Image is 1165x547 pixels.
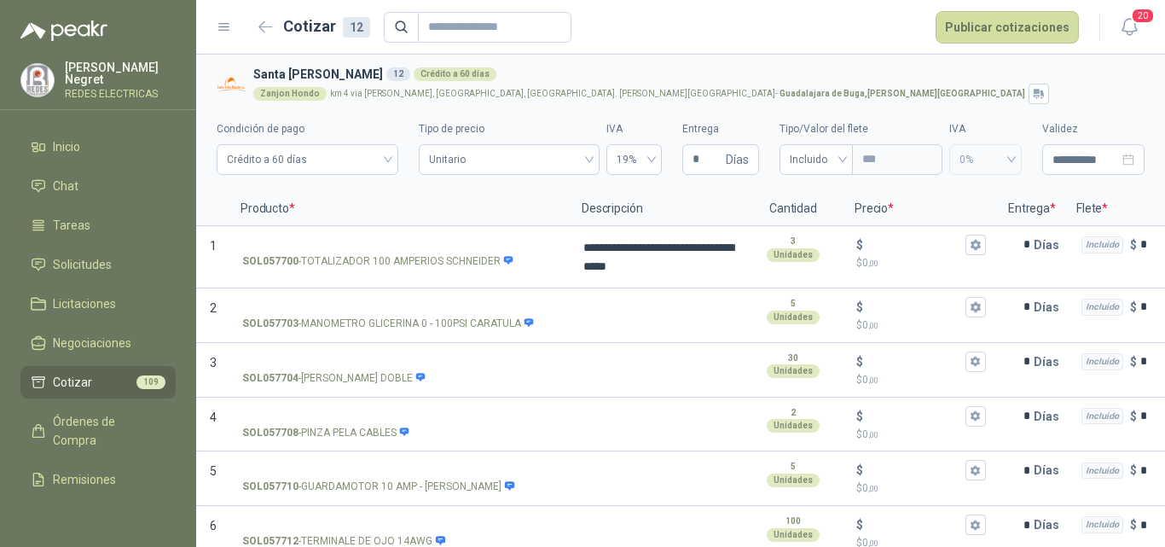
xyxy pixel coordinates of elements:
span: Tareas [53,216,90,235]
span: 0 [862,482,878,494]
input: SOL057710-GUARDAMOTOR 10 AMP - [PERSON_NAME] [242,464,559,477]
img: Company Logo [21,64,54,96]
span: Unitario [429,147,588,172]
span: 0% [959,147,1011,172]
a: Inicio [20,131,176,163]
input: SOL057700-TOTALIZADOR 100 AMPERIOS SCHNEIDER [242,239,559,252]
button: 20 [1114,12,1145,43]
span: 6 [210,519,217,532]
div: Unidades [767,364,820,378]
span: 4 [210,410,217,424]
span: 0 [862,374,878,386]
span: 1 [210,239,217,253]
a: Configuración [20,503,176,535]
div: Unidades [767,248,820,262]
span: Inicio [53,137,80,156]
p: $ [1130,352,1137,371]
div: Unidades [767,311,820,324]
a: Remisiones [20,463,176,496]
p: - [PERSON_NAME] DOBLE [242,370,426,387]
p: $ [1130,515,1137,534]
p: $ [856,461,863,480]
label: Tipo/Valor del flete [780,121,942,137]
div: Unidades [767,528,820,542]
input: $$0,00 [867,464,962,477]
span: ,00 [868,375,878,385]
input: SOL057703-MANOMETRO GLICERINA 0 - 100PSI CARATULA [242,301,559,314]
p: $ [1130,298,1137,317]
p: [PERSON_NAME] Negret [65,61,176,85]
a: Solicitudes [20,248,176,281]
input: SOL057712-TERMINALE DE OJO 14AWG [242,519,559,532]
a: Órdenes de Compra [20,405,176,457]
input: SOL057708-PINZA PELA CABLES [242,410,559,423]
span: ,00 [868,484,878,493]
img: Logo peakr [20,20,107,41]
p: $ [1130,461,1137,480]
strong: Guadalajara de Buga , [PERSON_NAME][GEOGRAPHIC_DATA] [780,89,1025,98]
strong: SOL057708 [242,425,298,441]
div: Zanjon Hondo [253,87,327,101]
p: $ [856,372,986,388]
div: 12 [343,17,370,38]
p: $ [856,317,986,334]
span: Chat [53,177,78,195]
strong: SOL057703 [242,316,298,332]
p: - TOTALIZADOR 100 AMPERIOS SCHNEIDER [242,253,514,270]
input: $$0,00 [867,238,962,251]
span: Crédito a 60 días [227,147,388,172]
button: $$0,00 [965,235,986,255]
span: 2 [210,301,217,315]
p: 5 [791,460,796,474]
label: Validez [1042,121,1145,137]
a: Negociaciones [20,327,176,359]
p: Cantidad [742,192,844,226]
p: Días [1034,290,1066,324]
p: $ [856,298,863,317]
button: Publicar cotizaciones [936,11,1079,44]
label: Condición de pago [217,121,398,137]
strong: SOL057704 [242,370,298,387]
p: - MANOMETRO GLICERINA 0 - 100PSI CARATULA [242,316,535,332]
span: ,00 [868,321,878,330]
span: Remisiones [53,470,116,489]
p: $ [856,255,986,271]
p: 3 [791,235,796,248]
div: Incluido [1081,463,1123,480]
p: Entrega [998,192,1066,226]
div: Unidades [767,419,820,433]
strong: SOL057700 [242,253,298,270]
p: Días [1034,508,1066,542]
p: REDES ELECTRICAS [65,89,176,99]
span: Solicitudes [53,255,112,274]
div: Crédito a 60 días [414,67,496,81]
p: $ [856,515,863,534]
p: Días [1034,228,1066,262]
div: Incluido [1081,408,1123,425]
p: $ [1130,407,1137,426]
p: $ [856,427,986,443]
span: 19% [617,147,652,172]
p: Días [1034,399,1066,434]
span: 0 [862,428,878,440]
span: Incluido [790,147,843,172]
button: $$0,00 [965,460,986,480]
p: Precio [844,192,998,226]
div: 12 [386,67,410,81]
a: Licitaciones [20,288,176,320]
div: Incluido [1081,236,1123,253]
input: $$0,00 [867,410,962,422]
input: SOL057704-[PERSON_NAME] DOBLE [242,356,559,369]
p: Días [1034,453,1066,487]
button: $$0,00 [965,406,986,427]
a: Cotizar109 [20,366,176,399]
p: 30 [788,352,798,365]
span: 20 [1131,8,1155,24]
p: 5 [791,297,796,311]
strong: SOL057710 [242,479,298,495]
span: 5 [210,464,217,478]
span: 0 [862,257,878,269]
span: 3 [210,356,217,370]
div: Unidades [767,474,820,487]
p: $ [1130,236,1137,254]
